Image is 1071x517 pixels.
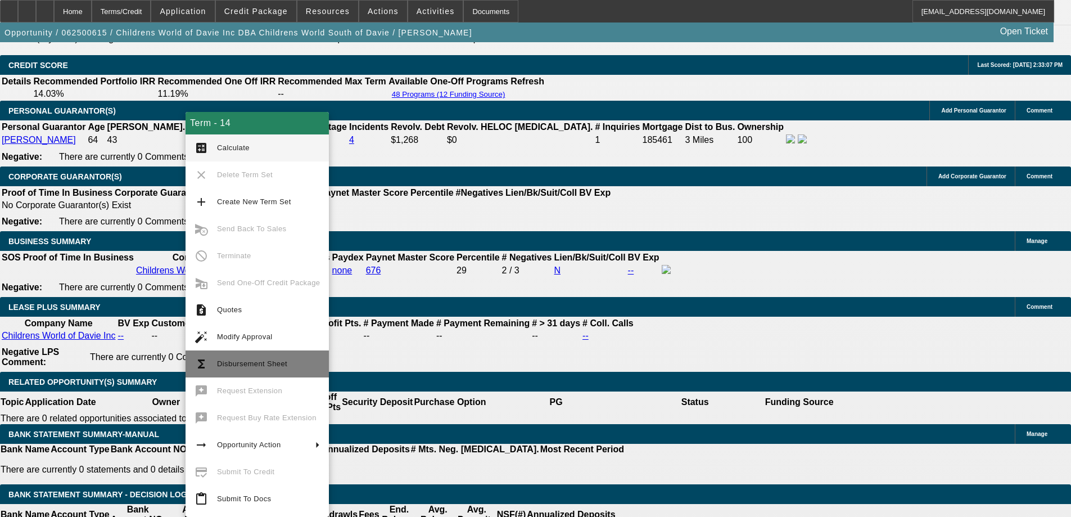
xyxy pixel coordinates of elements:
[297,1,358,22] button: Resources
[532,318,580,328] b: # > 31 days
[408,1,463,22] button: Activities
[195,492,208,506] mat-icon: content_paste
[1,200,616,211] td: No Corporate Guarantor(s) Exist
[582,318,634,328] b: # Coll. Calls
[8,490,195,499] span: Bank Statement Summary - Decision Logic
[157,88,276,100] td: 11.19%
[224,7,288,16] span: Credit Package
[363,330,435,341] td: --
[107,122,205,132] b: [PERSON_NAME]. EST
[1027,107,1052,114] span: Comment
[349,135,354,145] a: 4
[368,7,399,16] span: Actions
[195,303,208,317] mat-icon: request_quote
[87,134,105,146] td: 64
[33,88,156,100] td: 14.03%
[737,122,784,132] b: Ownership
[1,465,624,475] p: There are currently 0 statements and 0 details entered on this opportunity
[505,188,577,197] b: Lien/Bk/Suit/Coll
[217,494,271,503] span: Submit To Docs
[531,330,581,341] td: --
[457,253,499,262] b: Percentile
[2,347,59,367] b: Negative LPS Comment:
[996,22,1052,41] a: Open Ticket
[275,253,330,262] b: # Employees
[436,330,530,341] td: --
[195,141,208,155] mat-icon: calculate
[642,134,684,146] td: 185461
[8,377,157,386] span: RELATED OPPORTUNITY(S) SUMMARY
[216,1,296,22] button: Credit Package
[8,303,101,312] span: LEASE PLUS SUMMARY
[160,7,206,16] span: Application
[2,135,76,145] a: [PERSON_NAME]
[798,134,807,143] img: linkedin-icon.png
[22,252,134,263] th: Proof of Time In Business
[626,392,765,413] th: Status
[977,62,1063,68] span: Last Scored: [DATE] 2:33:07 PM
[594,134,640,146] td: 1
[510,76,545,87] th: Refresh
[456,188,504,197] b: #Negatives
[1027,431,1047,437] span: Manage
[88,122,105,132] b: Age
[366,253,454,262] b: Paynet Master Score
[685,122,735,132] b: Dist to Bus.
[25,318,93,328] b: Company Name
[59,282,297,292] span: There are currently 0 Comments entered on this opportunity
[151,330,220,341] td: --
[195,195,208,209] mat-icon: add
[24,392,96,413] th: Application Date
[8,61,68,70] span: CREDIT SCORE
[436,318,530,328] b: # Payment Remaining
[59,152,297,161] span: There are currently 0 Comments entered on this opportunity
[1027,173,1052,179] span: Comment
[195,438,208,452] mat-icon: arrow_right_alt
[8,237,91,246] span: BUSINESS SUMMARY
[332,266,353,275] a: none
[118,318,149,328] b: BV Exp
[8,106,116,115] span: PERSONAL GUARANTOR(S)
[217,197,291,206] span: Create New Term Set
[217,440,281,449] span: Opportunity Action
[217,332,273,341] span: Modify Approval
[413,392,486,413] th: Purchase Option
[217,143,250,152] span: Calculate
[195,330,208,344] mat-icon: auto_fix_high
[540,444,625,455] th: Most Recent Period
[2,152,42,161] b: Negative:
[390,134,445,146] td: $1,268
[643,122,683,132] b: Mortgage
[1027,304,1052,310] span: Comment
[410,188,453,197] b: Percentile
[486,392,625,413] th: PG
[366,266,381,275] a: 676
[941,107,1006,114] span: Add Personal Guarantor
[685,134,736,146] td: 3 Miles
[391,122,445,132] b: Revolv. Debt
[4,28,472,37] span: Opportunity / 062500615 / Childrens World of Davie Inc DBA Childrens World South of Davie / [PERS...
[8,172,122,181] span: CORPORATE GUARANTOR(S)
[554,253,625,262] b: Lien/Bk/Suit/Coll
[151,318,220,328] b: Customer Since
[59,217,297,226] span: There are currently 0 Comments entered on this opportunity
[554,266,561,275] a: N
[97,392,236,413] th: Owner
[8,430,159,439] span: BANK STATEMENT SUMMARY-MANUAL
[151,1,214,22] button: Application
[186,112,329,134] div: Term - 14
[388,76,509,87] th: Available One-Off Programs
[2,282,42,292] b: Negative:
[628,253,659,262] b: BV Exp
[736,134,784,146] td: 100
[50,444,110,455] th: Account Type
[502,253,552,262] b: # Negatives
[90,352,328,362] span: There are currently 0 Comments entered on this opportunity
[2,122,85,132] b: Personal Guarantor
[410,444,540,455] th: # Mts. Neg. [MEDICAL_DATA].
[579,188,611,197] b: BV Exp
[349,122,388,132] b: Incidents
[417,7,455,16] span: Activities
[306,7,350,16] span: Resources
[502,266,552,276] div: 2 / 3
